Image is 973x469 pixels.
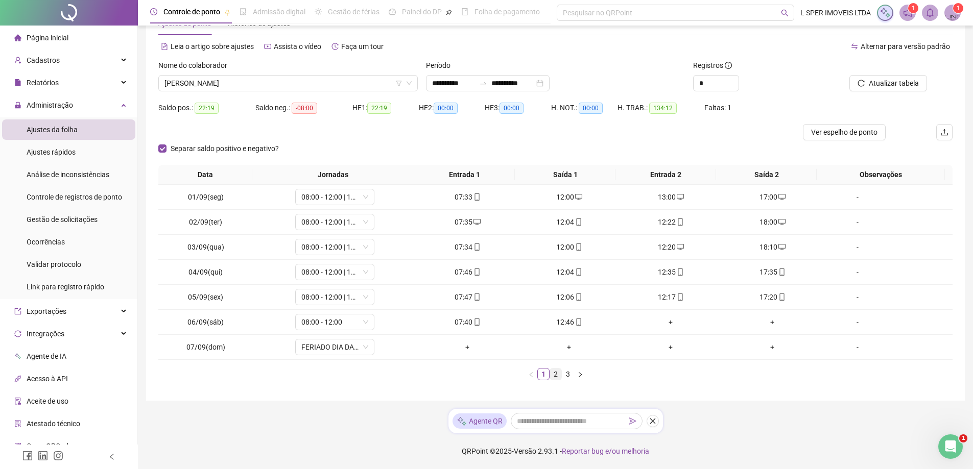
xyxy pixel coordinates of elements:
span: youtube [264,43,271,50]
span: home [14,34,21,41]
span: mobile [472,293,481,301]
span: FERIADO DIA DA INDEPENDÊNCIA [301,339,368,355]
span: Folha de pagamento [474,8,540,16]
div: Agente QR [453,413,507,429]
span: facebook [22,451,33,461]
span: 08:00 - 12:00 [301,314,368,330]
span: mobile [472,243,481,251]
span: 00:00 [579,103,603,114]
th: Saída 2 [716,165,817,185]
span: 07/09(dom) [186,343,225,351]
sup: Atualize o seu contato no menu Meus Dados [953,3,963,13]
div: Saldo neg.: [255,102,352,114]
div: - [827,241,888,253]
span: info-circle [725,62,732,69]
span: Controle de registros de ponto [27,193,122,201]
span: MAIQUIELI AMALIA SEIFERT [164,76,412,91]
span: to [479,79,487,87]
div: 18:10 [726,241,819,253]
span: send [629,417,636,425]
div: HE 1: [352,102,419,114]
div: + [624,341,718,353]
span: solution [14,420,21,427]
span: Gestão de férias [328,8,379,16]
span: Atestado técnico [27,419,80,428]
div: 12:35 [624,266,718,278]
span: down [363,194,369,200]
div: 17:20 [726,291,819,303]
li: 2 [550,368,562,380]
span: Agente de IA [27,352,66,360]
li: Próxima página [574,368,586,380]
div: - [827,216,888,228]
div: 12:00 [523,241,616,253]
div: 07:33 [421,191,514,203]
span: mobile [472,193,481,201]
span: down [363,244,369,250]
div: 17:00 [726,191,819,203]
span: 1 [912,5,915,12]
span: -08:00 [292,103,317,114]
div: 07:47 [421,291,514,303]
span: Link para registro rápido [27,283,104,291]
span: Ajustes rápidos [27,148,76,156]
button: right [574,368,586,380]
span: mobile [574,318,582,326]
div: H. TRAB.: [618,102,704,114]
span: 08:00 - 12:00 | 13:00 - 17:00 [301,239,368,255]
span: mobile [676,218,684,226]
label: Nome do colaborador [158,60,234,71]
span: down [363,319,369,325]
th: Saída 1 [515,165,615,185]
div: 12:04 [523,266,616,278]
span: filter [396,80,402,86]
div: 18:00 [726,216,819,228]
span: pushpin [224,9,230,15]
span: Atualizar tabela [869,78,919,89]
span: Acesso à API [27,375,68,383]
div: HE 3: [485,102,551,114]
span: 06/09(sáb) [187,318,224,326]
span: sync [14,330,21,337]
th: Entrada 2 [615,165,716,185]
span: Gestão de solicitações [27,215,98,224]
span: mobile [472,318,481,326]
div: + [523,341,616,353]
span: clock-circle [150,8,157,15]
th: Data [158,165,252,185]
sup: 1 [908,3,918,13]
span: linkedin [38,451,48,461]
span: swap [851,43,858,50]
span: 04/09(qui) [188,268,223,276]
span: 134:12 [649,103,677,114]
span: 1 [959,434,967,442]
span: 00:00 [500,103,524,114]
button: left [525,368,537,380]
span: book [461,8,468,15]
span: desktop [777,243,786,251]
span: left [108,453,115,460]
div: 12:00 [523,191,616,203]
span: file-text [161,43,168,50]
span: Reportar bug e/ou melhoria [562,447,649,455]
div: 12:17 [624,291,718,303]
span: desktop [574,193,582,201]
span: 08:00 - 12:00 | 13:00 - 17:00 [301,264,368,280]
div: + [726,316,819,328]
span: Faça um tour [341,42,384,51]
span: mobile [777,268,786,276]
span: Admissão digital [253,8,305,16]
span: desktop [777,218,786,226]
span: Ajustes da folha [27,126,78,134]
footer: QRPoint © 2025 - 2.93.1 - [138,433,973,469]
div: 17:35 [726,266,819,278]
span: mobile [574,268,582,276]
span: Aceite de uso [27,397,68,405]
span: file [14,79,21,86]
li: Página anterior [525,368,537,380]
span: Ocorrências [27,238,65,246]
a: 3 [562,368,574,380]
span: down [363,219,369,225]
div: 07:35 [421,216,514,228]
span: upload [940,128,948,136]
